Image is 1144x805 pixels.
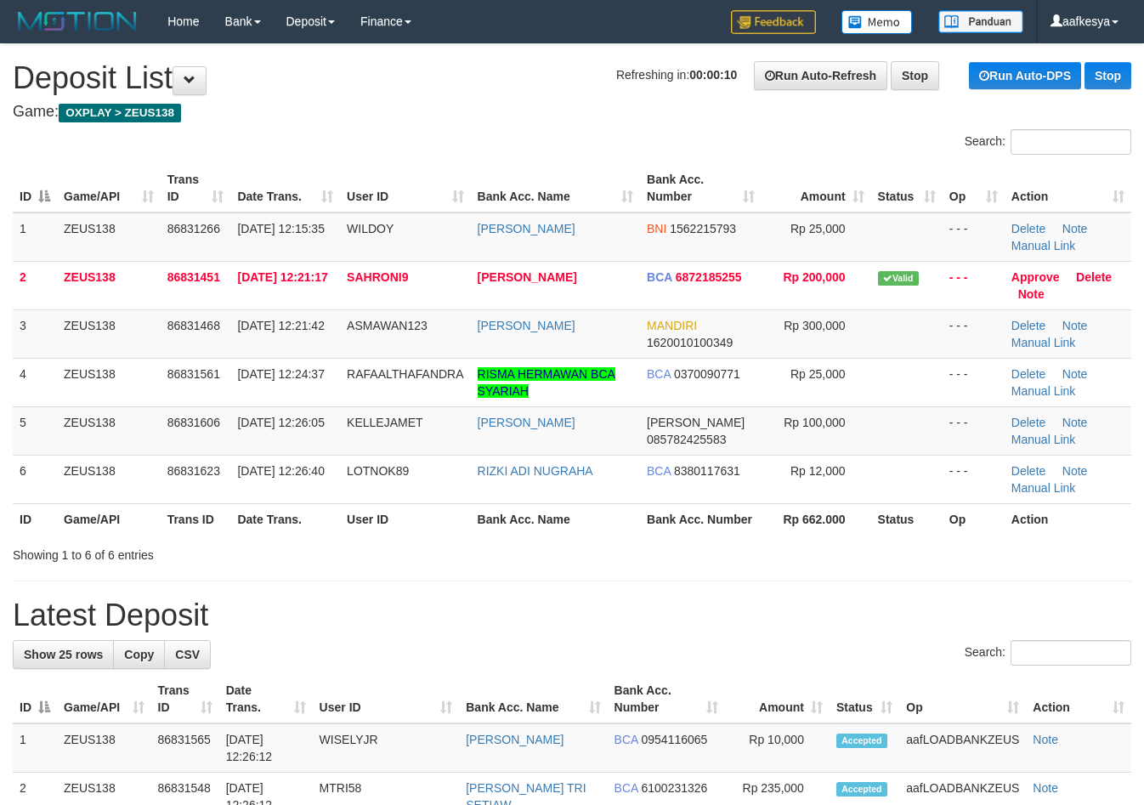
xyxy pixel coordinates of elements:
img: Feedback.jpg [731,10,816,34]
a: CSV [164,640,211,669]
a: Run Auto-DPS [969,62,1081,89]
th: Trans ID: activate to sort column ascending [151,675,219,723]
a: Delete [1011,464,1045,478]
span: [DATE] 12:24:37 [237,367,324,381]
label: Search: [965,129,1131,155]
a: Run Auto-Refresh [754,61,887,90]
a: RIZKI ADI NUGRAHA [478,464,593,478]
span: BCA [647,464,671,478]
a: Stop [891,61,939,90]
span: KELLEJAMET [347,416,422,429]
td: - - - [943,358,1005,406]
td: 4 [13,358,57,406]
th: Op [943,503,1005,535]
th: Status [871,503,943,535]
td: 1 [13,723,57,773]
span: [DATE] 12:15:35 [237,222,324,235]
span: LOTNOK89 [347,464,409,478]
th: Bank Acc. Number [640,503,762,535]
td: ZEUS138 [57,261,161,309]
span: BCA [614,781,638,795]
a: Delete [1011,222,1045,235]
th: Op: activate to sort column ascending [899,675,1026,723]
span: Show 25 rows [24,648,103,661]
span: [PERSON_NAME] [647,416,745,429]
th: Game/API: activate to sort column ascending [57,675,151,723]
img: MOTION_logo.png [13,9,142,34]
td: 5 [13,406,57,455]
td: 1 [13,213,57,262]
a: Delete [1011,319,1045,332]
span: Copy 0370090771 to clipboard [674,367,740,381]
td: ZEUS138 [57,358,161,406]
h4: Game: [13,104,1131,121]
a: Manual Link [1011,384,1076,398]
span: Rp 100,000 [784,416,845,429]
strong: 00:00:10 [689,68,737,82]
td: ZEUS138 [57,213,161,262]
input: Search: [1011,640,1131,666]
a: Show 25 rows [13,640,114,669]
td: 2 [13,261,57,309]
span: MANDIRI [647,319,697,332]
span: 86831451 [167,270,220,284]
th: ID [13,503,57,535]
span: Refreshing in: [616,68,737,82]
th: User ID: activate to sort column ascending [313,675,460,723]
th: Date Trans. [230,503,340,535]
span: [DATE] 12:26:05 [237,416,324,429]
span: Copy [124,648,154,661]
a: Note [1018,287,1045,301]
td: 3 [13,309,57,358]
th: Op: activate to sort column ascending [943,164,1005,213]
h1: Deposit List [13,61,1131,95]
td: ZEUS138 [57,455,161,503]
th: User ID [340,503,470,535]
img: Button%20Memo.svg [841,10,913,34]
a: Note [1062,222,1088,235]
a: Copy [113,640,165,669]
th: ID: activate to sort column descending [13,675,57,723]
span: Valid transaction [878,271,919,286]
a: [PERSON_NAME] [478,319,575,332]
td: - - - [943,261,1005,309]
span: [DATE] 12:21:42 [237,319,324,332]
td: 86831565 [151,723,219,773]
th: Rp 662.000 [762,503,871,535]
a: Manual Link [1011,336,1076,349]
th: Date Trans.: activate to sort column ascending [219,675,313,723]
a: [PERSON_NAME] [478,270,577,284]
label: Search: [965,640,1131,666]
td: - - - [943,309,1005,358]
span: Rp 300,000 [784,319,845,332]
th: ID: activate to sort column descending [13,164,57,213]
span: BCA [647,270,672,284]
th: Bank Acc. Name [471,503,640,535]
td: aafLOADBANKZEUS [899,723,1026,773]
span: Accepted [836,782,887,796]
a: Delete [1011,416,1045,429]
span: 86831561 [167,367,220,381]
span: Copy 1562215793 to clipboard [670,222,736,235]
th: Amount: activate to sort column ascending [725,675,830,723]
span: Rp 25,000 [790,222,846,235]
span: WILDOY [347,222,394,235]
span: [DATE] 12:26:40 [237,464,324,478]
span: 86831623 [167,464,220,478]
span: Rp 12,000 [790,464,846,478]
th: Game/API: activate to sort column ascending [57,164,161,213]
a: Approve [1011,270,1060,284]
th: Amount: activate to sort column ascending [762,164,871,213]
span: ASMAWAN123 [347,319,428,332]
td: ZEUS138 [57,406,161,455]
span: Copy 6872185255 to clipboard [676,270,742,284]
a: RISMA HERMAWAN BCA SYARIAH [478,367,615,398]
a: [PERSON_NAME] [478,416,575,429]
th: Action [1005,503,1131,535]
th: User ID: activate to sort column ascending [340,164,470,213]
span: Copy 0954116065 to clipboard [642,733,708,746]
div: Showing 1 to 6 of 6 entries [13,540,464,564]
td: - - - [943,213,1005,262]
span: OXPLAY > ZEUS138 [59,104,181,122]
span: 86831266 [167,222,220,235]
